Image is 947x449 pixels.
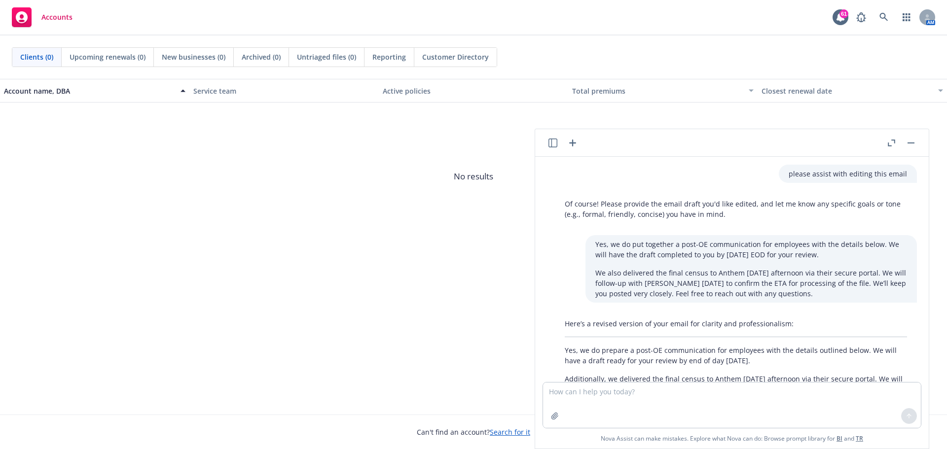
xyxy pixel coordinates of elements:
[874,7,894,27] a: Search
[162,52,225,62] span: New businesses (0)
[565,199,907,219] p: Of course! Please provide the email draft you'd like edited, and let me know any specific goals o...
[565,374,907,405] p: Additionally, we delivered the final census to Anthem [DATE] afternoon via their secure portal. W...
[565,345,907,366] p: Yes, we do prepare a post-OE communication for employees with the details outlined below. We will...
[41,13,73,21] span: Accounts
[383,86,564,96] div: Active policies
[70,52,146,62] span: Upcoming renewals (0)
[20,52,53,62] span: Clients (0)
[379,79,568,103] button: Active policies
[568,79,758,103] button: Total premiums
[565,318,907,329] p: Here’s a revised version of your email for clarity and professionalism:
[297,52,356,62] span: Untriaged files (0)
[4,86,175,96] div: Account name, DBA
[762,86,932,96] div: Closest renewal date
[851,7,871,27] a: Report a Bug
[490,427,530,437] a: Search for it
[595,268,907,299] p: We also delivered the final census to Anthem [DATE] afternoon via their secure portal. We will fo...
[8,3,76,31] a: Accounts
[837,434,842,443] a: BI
[422,52,489,62] span: Customer Directory
[193,86,375,96] div: Service team
[595,239,907,260] p: Yes, we do put together a post-OE communication for employees with the details below. We will hav...
[897,7,916,27] a: Switch app
[417,427,530,437] span: Can't find an account?
[856,434,863,443] a: TR
[789,169,907,179] p: please assist with editing this email
[189,79,379,103] button: Service team
[601,428,863,449] span: Nova Assist can make mistakes. Explore what Nova can do: Browse prompt library for and
[758,79,947,103] button: Closest renewal date
[839,9,848,18] div: 61
[242,52,281,62] span: Archived (0)
[572,86,743,96] div: Total premiums
[372,52,406,62] span: Reporting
